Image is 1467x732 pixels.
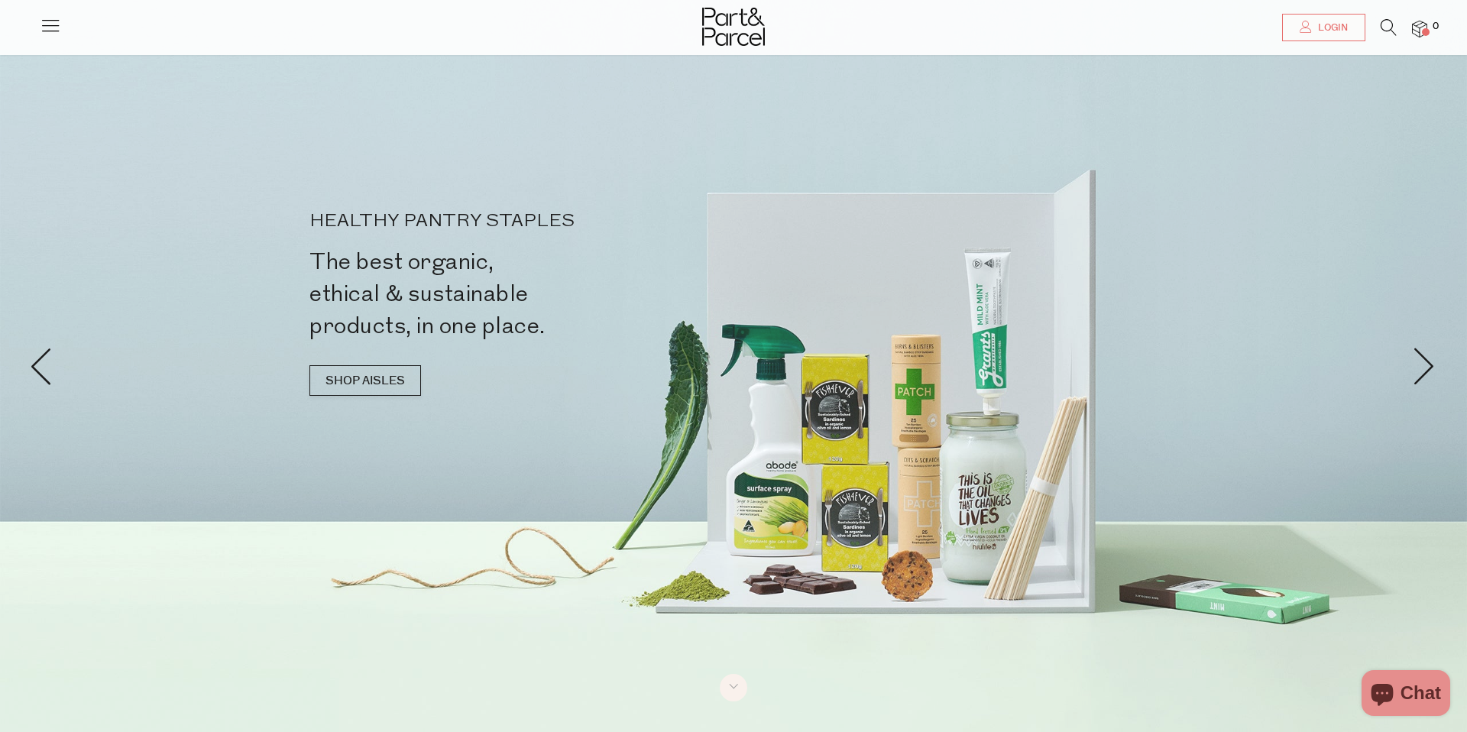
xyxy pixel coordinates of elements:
[309,212,740,231] p: HEALTHY PANTRY STAPLES
[309,365,421,396] a: SHOP AISLES
[702,8,765,46] img: Part&Parcel
[1314,21,1348,34] span: Login
[1429,20,1443,34] span: 0
[309,246,740,342] h2: The best organic, ethical & sustainable products, in one place.
[1357,670,1455,720] inbox-online-store-chat: Shopify online store chat
[1282,14,1365,41] a: Login
[1412,21,1427,37] a: 0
